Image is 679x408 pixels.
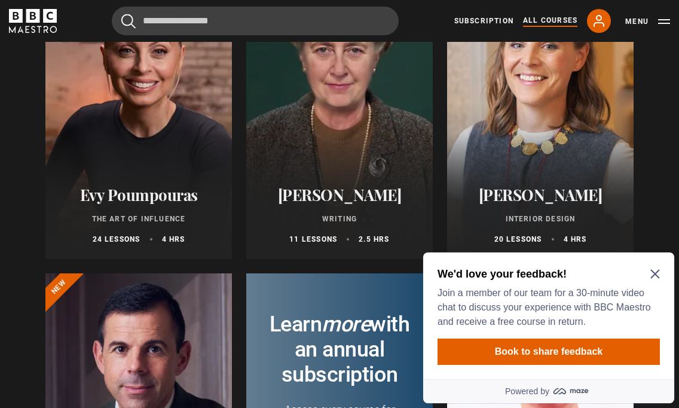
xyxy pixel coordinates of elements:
button: Close Maze Prompt [232,22,241,31]
h2: Evy Poumpouras [60,185,218,204]
a: All Courses [523,15,577,27]
p: 24 lessons [93,234,140,245]
p: 11 lessons [289,234,337,245]
h2: We'd love your feedback! [19,19,237,34]
h2: Learn with an annual subscription [265,312,414,387]
input: Search [112,7,399,35]
p: Interior Design [461,214,619,224]
a: Subscription [454,16,513,26]
i: more [322,312,370,337]
button: Book to share feedback [19,91,241,117]
button: Submit the search query [121,14,136,29]
p: 2.5 hrs [359,234,389,245]
p: The Art of Influence [60,214,218,224]
div: Optional study invitation [5,5,256,156]
h2: [PERSON_NAME] [461,185,619,204]
p: Join a member of our team for a 30-minute video chat to discuss your experience with BBC Maestro ... [19,38,237,81]
a: Powered by maze [5,132,256,156]
p: Writing [261,214,418,224]
p: 4 hrs [564,234,587,245]
p: 20 lessons [494,234,542,245]
h2: [PERSON_NAME] [261,185,418,204]
p: 4 hrs [162,234,185,245]
button: Toggle navigation [625,16,670,28]
svg: BBC Maestro [9,9,57,33]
